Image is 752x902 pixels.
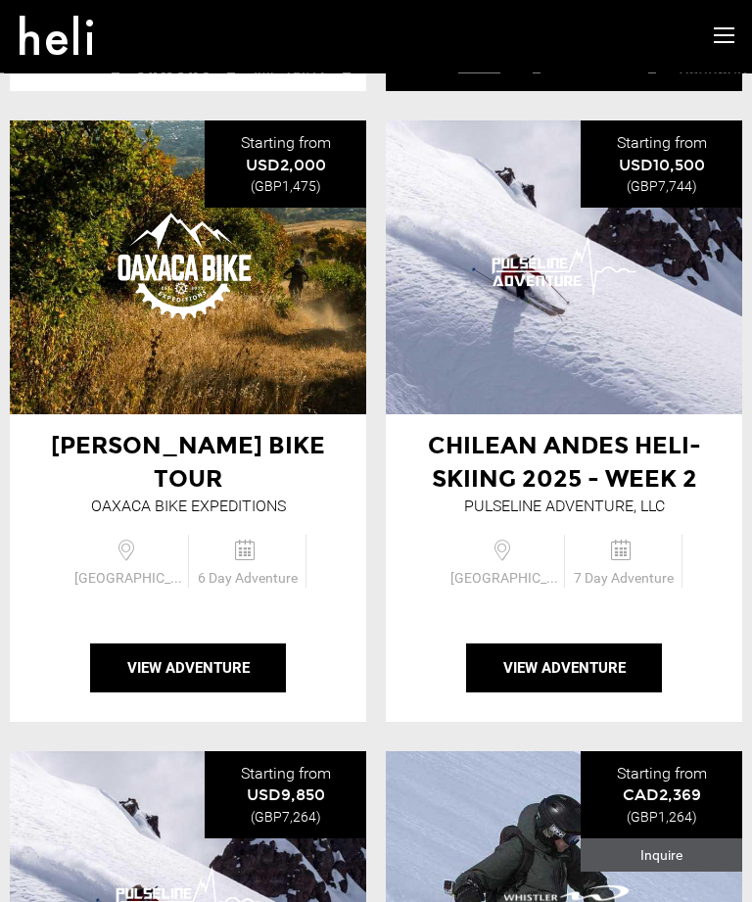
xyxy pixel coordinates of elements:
[617,765,707,783] span: Starting from
[617,134,707,153] span: Starting from
[251,179,321,195] span: (GBP1,475)
[428,432,701,494] span: Chilean Andes Heli-Skiing 2025 - Week 2
[189,569,305,589] span: 6 Day Adventure
[466,644,662,693] button: View Adventure
[627,179,697,195] span: (GBP7,744)
[90,644,286,693] button: View Adventure
[464,497,665,519] div: Pulseline Adventure, LLC
[241,765,331,783] span: Starting from
[91,497,286,519] div: Oaxaca Bike Expeditions
[51,432,325,494] span: [PERSON_NAME] Bike Tour
[115,205,261,332] img: images
[623,786,701,805] span: CAD2,369
[581,839,742,873] div: Inquire
[627,810,697,826] span: (GBP1,264)
[247,786,325,805] span: USD9,850
[241,134,331,153] span: Starting from
[491,205,637,332] img: images
[246,157,326,175] span: USD2,000
[251,810,321,826] span: (GBP7,264)
[565,569,681,589] span: 7 Day Adventure
[446,569,564,589] span: [GEOGRAPHIC_DATA]
[70,569,188,589] span: [GEOGRAPHIC_DATA]
[619,157,705,175] span: USD10,500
